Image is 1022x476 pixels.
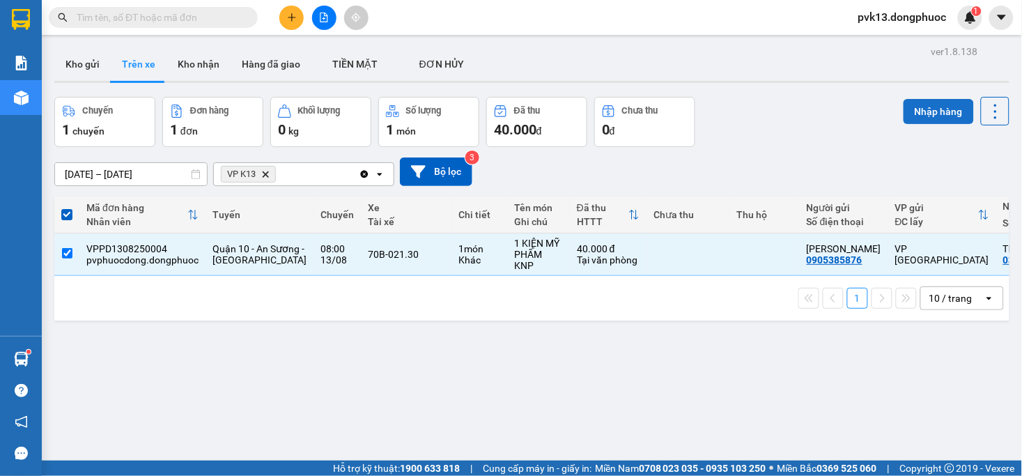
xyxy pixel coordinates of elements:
div: Chuyến [320,209,354,220]
div: pvphuocdong.dongphuoc [86,254,199,266]
span: notification [15,415,28,429]
strong: 0708 023 035 - 0935 103 250 [639,463,766,474]
div: VP gửi [895,202,978,213]
sup: 3 [465,151,479,164]
span: plus [287,13,297,22]
span: file-add [319,13,329,22]
div: KNP [514,260,563,271]
span: ĐƠN HỦY [419,59,464,70]
div: Khối lượng [298,106,341,116]
span: TIỀN MẶT [332,59,378,70]
span: Hỗ trợ kỹ thuật: [333,461,460,476]
button: aim [344,6,369,30]
div: ver 1.8.138 [931,44,978,59]
span: VP K13, close by backspace [221,166,276,183]
span: chuyến [72,125,104,137]
div: KIM ANH [807,243,881,254]
span: | [470,461,472,476]
img: warehouse-icon [14,91,29,105]
div: Đơn hàng [190,106,229,116]
div: Số lượng [406,106,442,116]
div: 1 KIỆN MỸ PHẨM [514,238,563,260]
span: 1 [62,121,70,138]
svg: Clear all [359,169,370,180]
img: solution-icon [14,56,29,70]
input: Selected VP K13. [279,167,280,181]
svg: open [984,293,995,304]
span: copyright [945,463,954,473]
span: ⚪️ [770,466,774,471]
div: ĐC lấy [895,216,978,227]
span: Miền Nam [595,461,766,476]
div: Nhân viên [86,216,187,227]
div: Xe [368,202,444,213]
button: Khối lượng0kg [270,97,371,147]
div: 10 / trang [929,291,973,305]
sup: 1 [972,6,982,16]
img: warehouse-icon [14,352,29,367]
button: Chuyến1chuyến [54,97,155,147]
input: Select a date range. [55,163,207,185]
div: Ghi chú [514,216,563,227]
span: question-circle [15,384,28,397]
span: pvk13.dongphuoc [847,8,958,26]
strong: 1900 633 818 [400,463,460,474]
div: Số điện thoại [807,216,881,227]
span: món [396,125,416,137]
span: 1 [974,6,979,16]
div: Tuyến [212,209,307,220]
span: message [15,447,28,460]
span: kg [288,125,299,137]
img: logo-vxr [12,9,30,30]
div: 70B-021.30 [368,249,444,260]
button: Bộ lọc [400,158,472,186]
span: đơn [180,125,198,137]
div: Khác [458,254,500,266]
div: Tài xế [368,216,444,227]
button: 1 [847,288,868,309]
span: đ [610,125,615,137]
button: Nhập hàng [904,99,974,124]
th: Toggle SortBy [888,197,996,233]
div: Chuyến [82,106,113,116]
button: Kho nhận [167,47,231,81]
span: VP K13 [227,169,256,180]
button: Đã thu40.000đ [486,97,587,147]
div: Chi tiết [458,209,500,220]
svg: Delete [261,170,270,178]
span: aim [351,13,361,22]
span: caret-down [996,11,1008,24]
div: 40.000 đ [577,243,640,254]
div: 0905385876 [807,254,862,266]
span: 0 [278,121,286,138]
span: 1 [386,121,394,138]
div: VP [GEOGRAPHIC_DATA] [895,243,989,266]
button: file-add [312,6,336,30]
button: caret-down [989,6,1014,30]
div: Người gửi [807,202,881,213]
div: HTTT [577,216,628,227]
div: Đã thu [514,106,540,116]
div: Chưa thu [622,106,658,116]
span: 40.000 [494,121,536,138]
div: Tại văn phòng [577,254,640,266]
button: Hàng đã giao [231,47,311,81]
div: Tên món [514,202,563,213]
span: | [888,461,890,476]
span: 0 [602,121,610,138]
button: Chưa thu0đ [594,97,695,147]
button: Trên xe [111,47,167,81]
div: 1 món [458,243,500,254]
svg: open [374,169,385,180]
div: 08:00 [320,243,354,254]
th: Toggle SortBy [79,197,206,233]
div: VPPD1308250004 [86,243,199,254]
input: Tìm tên, số ĐT hoặc mã đơn [77,10,241,25]
div: Thu hộ [737,209,793,220]
span: 1 [170,121,178,138]
span: Cung cấp máy in - giấy in: [483,461,591,476]
sup: 1 [26,350,31,354]
span: đ [536,125,542,137]
th: Toggle SortBy [570,197,647,233]
span: search [58,13,68,22]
